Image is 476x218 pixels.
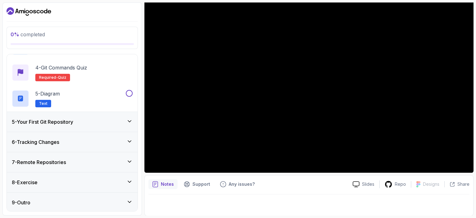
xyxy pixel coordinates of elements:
[11,31,45,38] span: completed
[12,64,133,81] button: 4-Git Commands QuizRequired-quiz
[7,172,138,192] button: 8-Exercise
[7,152,138,172] button: 7-Remote Repositories
[39,101,47,106] span: Text
[7,193,138,212] button: 9-Outro
[229,181,255,187] p: Any issues?
[12,199,30,206] h3: 9 - Outro
[7,112,138,132] button: 5-Your First Git Repository
[58,75,66,80] span: quiz
[12,138,59,146] h3: 6 - Tracking Changes
[423,181,439,187] p: Designs
[362,181,374,187] p: Slides
[216,179,258,189] button: Feedback button
[192,181,210,187] p: Support
[7,132,138,152] button: 6-Tracking Changes
[35,64,87,71] p: 4 - Git Commands Quiz
[395,181,406,187] p: Repo
[12,90,133,107] button: 5-DiagramText
[161,181,174,187] p: Notes
[148,179,178,189] button: notes button
[380,180,411,188] a: Repo
[11,31,19,38] span: 0 %
[180,179,214,189] button: Support button
[12,118,73,126] h3: 5 - Your First Git Repository
[12,158,66,166] h3: 7 - Remote Repositories
[457,181,469,187] p: Share
[348,181,379,188] a: Slides
[444,181,469,187] button: Share
[35,90,60,97] p: 5 - Diagram
[7,7,51,16] a: Dashboard
[39,75,58,80] span: Required-
[12,179,37,186] h3: 8 - Exercise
